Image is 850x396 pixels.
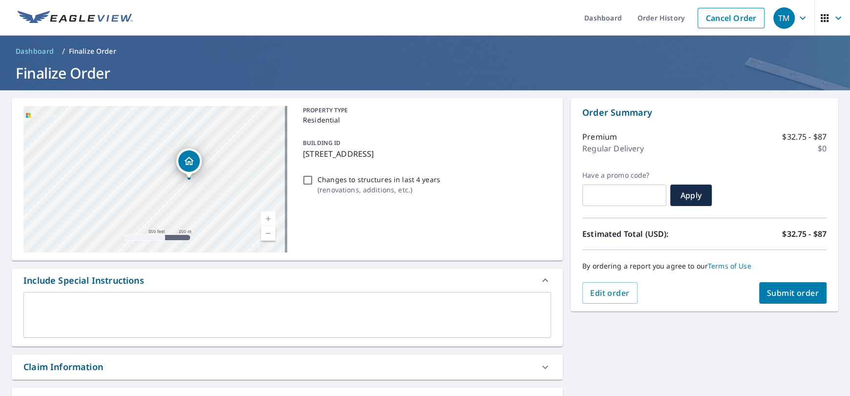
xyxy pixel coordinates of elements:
[678,190,704,201] span: Apply
[582,143,644,154] p: Regular Delivery
[12,43,58,59] a: Dashboard
[16,46,54,56] span: Dashboard
[582,106,827,119] p: Order Summary
[176,148,202,179] div: Dropped pin, building 1, Residential property, 1315 N West St Wichita, KS 67203
[582,228,704,240] p: Estimated Total (USD):
[708,261,751,271] a: Terms of Use
[12,354,563,379] div: Claim Information
[261,226,276,241] a: Current Level 16, Zoom Out
[767,288,819,298] span: Submit order
[590,288,630,298] span: Edit order
[69,46,116,56] p: Finalize Order
[318,174,440,185] p: Changes to structures in last 4 years
[318,185,440,195] p: ( renovations, additions, etc. )
[582,171,666,180] label: Have a promo code?
[261,211,276,226] a: Current Level 16, Zoom In
[582,282,637,304] button: Edit order
[62,45,65,57] li: /
[582,131,617,143] p: Premium
[12,63,838,83] h1: Finalize Order
[670,185,712,206] button: Apply
[782,131,827,143] p: $32.75 - $87
[23,360,103,374] div: Claim Information
[818,143,827,154] p: $0
[782,228,827,240] p: $32.75 - $87
[12,43,838,59] nav: breadcrumb
[23,274,144,287] div: Include Special Instructions
[759,282,827,304] button: Submit order
[303,115,547,125] p: Residential
[12,269,563,292] div: Include Special Instructions
[698,8,765,28] a: Cancel Order
[18,11,133,25] img: EV Logo
[582,262,827,271] p: By ordering a report you agree to our
[303,106,547,115] p: PROPERTY TYPE
[303,139,340,147] p: BUILDING ID
[773,7,795,29] div: TM
[303,148,547,160] p: [STREET_ADDRESS]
